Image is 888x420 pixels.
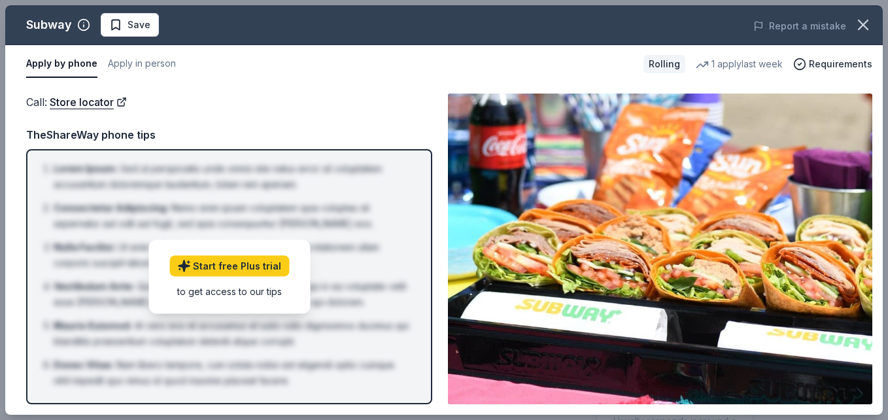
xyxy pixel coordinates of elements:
span: Consectetur Adipiscing : [54,202,169,213]
span: Mauris Euismod : [54,320,132,331]
span: Vestibulum Ante : [54,281,135,292]
span: Requirements [809,56,872,72]
span: Save [128,17,150,33]
li: At vero eos et accusamus et iusto odio dignissimos ducimus qui blanditiis praesentium voluptatum ... [54,318,413,349]
div: TheShareWay phone tips [26,126,432,143]
div: 1 apply last week [696,56,783,72]
button: Apply by phone [26,50,97,78]
li: Nemo enim ipsam voluptatem quia voluptas sit aspernatur aut odit aut fugit, sed quia consequuntur... [54,200,413,232]
button: Apply in person [108,50,176,78]
img: Image for Subway [448,94,872,404]
span: Lorem Ipsum : [54,163,118,174]
li: Ut enim ad minima veniam, quis nostrum exercitationem ullam corporis suscipit laboriosam, nisi ut... [54,239,413,271]
li: Sed ut perspiciatis unde omnis iste natus error sit voluptatem accusantium doloremque laudantium,... [54,161,413,192]
div: Rolling [643,55,685,73]
li: Quis autem vel eum iure reprehenderit qui in ea voluptate velit esse [PERSON_NAME] nihil molestia... [54,279,413,310]
div: Call : [26,94,432,111]
span: Donec Vitae : [54,359,114,370]
a: Store locator [50,94,127,111]
button: Report a mistake [753,18,846,34]
div: Subway [26,14,72,35]
span: Nulla Facilisi : [54,241,116,253]
a: Start free Plus trial [169,255,289,276]
button: Requirements [793,56,872,72]
div: to get access to our tips [169,284,289,298]
li: Nam libero tempore, cum soluta nobis est eligendi optio cumque nihil impedit quo minus id quod ma... [54,357,413,389]
button: Save [101,13,159,37]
